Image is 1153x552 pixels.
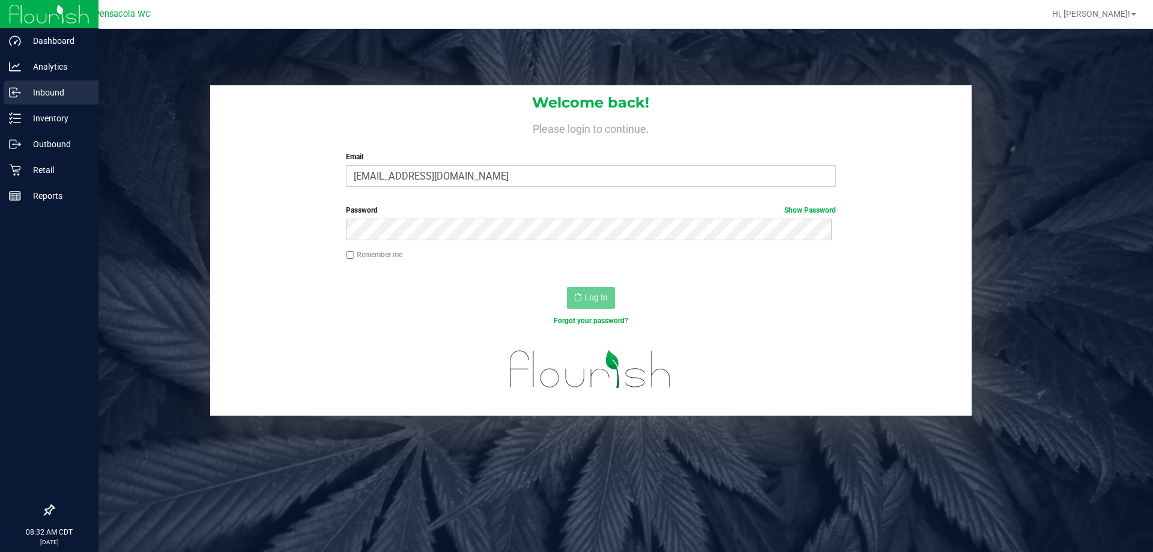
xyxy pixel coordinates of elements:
[1052,9,1130,19] span: Hi, [PERSON_NAME]!
[346,249,402,260] label: Remember me
[9,138,21,150] inline-svg: Outbound
[21,163,93,177] p: Retail
[554,317,628,325] a: Forgot your password?
[210,95,972,111] h1: Welcome back!
[94,9,151,19] span: Pensacola WC
[784,206,836,214] a: Show Password
[346,151,835,162] label: Email
[495,339,686,400] img: flourish_logo.svg
[5,538,93,547] p: [DATE]
[9,112,21,124] inline-svg: Inventory
[5,527,93,538] p: 08:32 AM CDT
[9,35,21,47] inline-svg: Dashboard
[21,111,93,126] p: Inventory
[21,189,93,203] p: Reports
[346,251,354,259] input: Remember me
[21,137,93,151] p: Outbound
[9,164,21,176] inline-svg: Retail
[9,61,21,73] inline-svg: Analytics
[346,206,378,214] span: Password
[21,59,93,74] p: Analytics
[210,120,972,135] h4: Please login to continue.
[9,86,21,99] inline-svg: Inbound
[9,190,21,202] inline-svg: Reports
[584,293,608,302] span: Log In
[21,85,93,100] p: Inbound
[21,34,93,48] p: Dashboard
[567,287,615,309] button: Log In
